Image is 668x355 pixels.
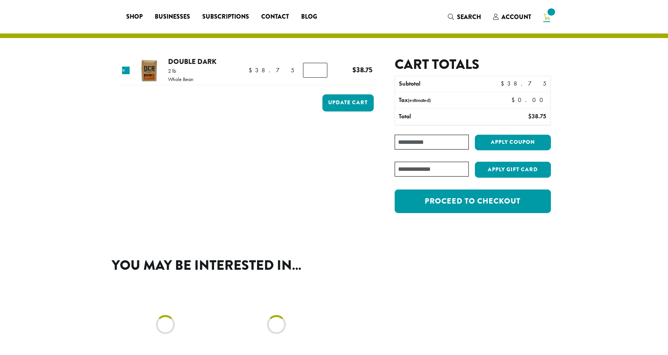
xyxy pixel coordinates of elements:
span: Account [501,13,531,21]
span: Shop [126,12,143,22]
th: Tax [395,92,505,108]
h2: You may be interested in… [112,257,557,274]
span: Search [457,13,481,21]
a: Account [487,11,537,23]
span: Contact [261,12,289,22]
a: Blog [295,11,323,23]
a: Double Dark [168,56,216,67]
bdi: 38.75 [528,112,546,120]
h2: Cart totals [395,56,551,73]
span: $ [528,112,532,120]
small: (estimated) [408,97,431,103]
span: $ [511,96,518,104]
input: Product quantity [303,63,327,77]
bdi: 38.75 [249,66,294,74]
th: Total [395,109,488,125]
a: Search [442,11,487,23]
a: Proceed to checkout [395,189,551,213]
bdi: 38.75 [352,65,373,75]
button: Apply Gift Card [475,162,551,178]
a: Subscriptions [196,11,255,23]
span: Subscriptions [202,12,249,22]
a: Contact [255,11,295,23]
span: $ [501,80,507,88]
span: Blog [301,12,317,22]
button: Update cart [322,94,374,111]
a: Businesses [149,11,196,23]
span: $ [352,65,356,75]
img: Double Dark [136,58,161,83]
th: Subtotal [395,76,488,92]
span: $ [249,66,255,74]
a: Shop [120,11,149,23]
a: Remove this item [122,67,130,74]
p: Whole Bean [168,76,194,82]
p: 2 lb [168,68,194,73]
button: Apply coupon [475,135,551,150]
span: Businesses [155,12,190,22]
bdi: 0.00 [511,96,547,104]
bdi: 38.75 [501,80,546,88]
